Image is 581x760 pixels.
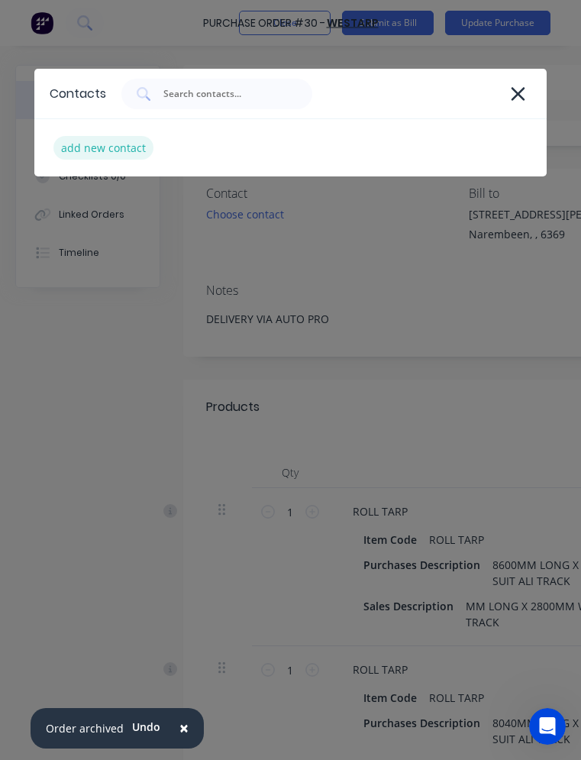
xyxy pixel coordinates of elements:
div: add new contact [53,136,153,160]
button: Close [164,710,204,747]
div: Order archived [46,720,124,736]
input: Search contacts... [162,86,289,102]
button: go back [10,6,39,35]
iframe: Intercom live chat [529,708,566,745]
div: Contacts [50,85,106,103]
span: × [179,717,189,739]
button: Undo [124,716,169,739]
div: Close [268,7,295,34]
